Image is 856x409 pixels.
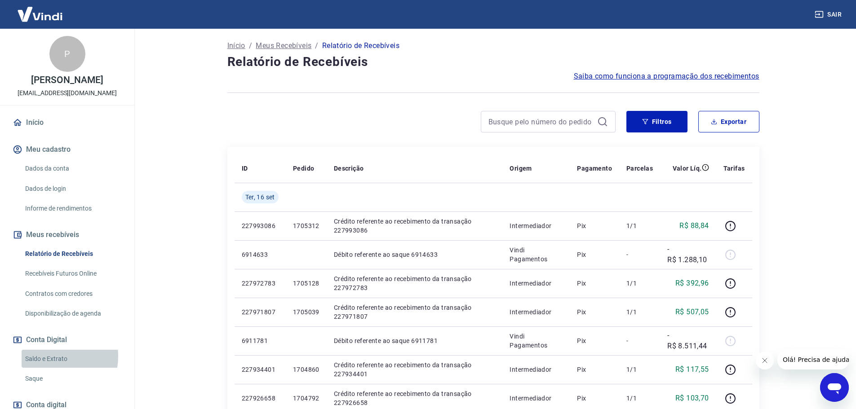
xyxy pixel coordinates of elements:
[245,193,275,202] span: Ter, 16 set
[334,303,496,321] p: Crédito referente ao recebimento da transação 227971807
[18,88,117,98] p: [EMAIL_ADDRESS][DOMAIN_NAME]
[22,264,124,283] a: Recebíveis Futuros Online
[49,36,85,72] div: P
[11,330,124,350] button: Conta Digital
[242,365,279,374] p: 227934401
[667,244,709,265] p: -R$ 1.288,10
[813,6,845,23] button: Sair
[510,246,563,264] p: Vindi Pagamentos
[293,308,319,317] p: 1705039
[22,199,124,218] a: Informe de rendimentos
[510,394,563,403] p: Intermediador
[242,279,279,288] p: 227972783
[626,221,653,230] p: 1/1
[11,0,69,28] img: Vindi
[334,274,496,292] p: Crédito referente ao recebimento da transação 227972783
[31,75,103,85] p: [PERSON_NAME]
[334,217,496,235] p: Crédito referente ao recebimento da transação 227993086
[22,369,124,388] a: Saque
[488,115,594,128] input: Busque pelo número do pedido
[22,245,124,263] a: Relatório de Recebíveis
[22,180,124,198] a: Dados de login
[293,164,314,173] p: Pedido
[5,6,75,13] span: Olá! Precisa de ajuda?
[577,250,612,259] p: Pix
[293,279,319,288] p: 1705128
[577,336,612,345] p: Pix
[293,365,319,374] p: 1704860
[626,308,653,317] p: 1/1
[334,336,496,345] p: Débito referente ao saque 6911781
[626,336,653,345] p: -
[756,352,774,369] iframe: Fechar mensagem
[675,278,709,289] p: R$ 392,96
[577,308,612,317] p: Pix
[510,365,563,374] p: Intermediador
[820,373,849,402] iframe: Botão para abrir a janela de mensagens
[675,307,709,317] p: R$ 507,05
[315,40,318,51] p: /
[227,40,245,51] a: Início
[242,164,248,173] p: ID
[510,332,563,350] p: Vindi Pagamentos
[227,53,759,71] h4: Relatório de Recebíveis
[626,365,653,374] p: 1/1
[577,221,612,230] p: Pix
[626,394,653,403] p: 1/1
[334,250,496,259] p: Débito referente ao saque 6914633
[673,164,702,173] p: Valor Líq.
[293,221,319,230] p: 1705312
[510,164,532,173] p: Origem
[11,225,124,245] button: Meus recebíveis
[22,159,124,178] a: Dados da conta
[626,111,687,132] button: Filtros
[22,304,124,323] a: Disponibilização de agenda
[242,336,279,345] p: 6911781
[574,71,759,82] a: Saiba como funciona a programação dos recebimentos
[334,361,496,378] p: Crédito referente ao recebimento da transação 227934401
[510,308,563,317] p: Intermediador
[675,393,709,404] p: R$ 103,70
[242,250,279,259] p: 6914633
[510,221,563,230] p: Intermediador
[626,279,653,288] p: 1/1
[675,364,709,375] p: R$ 117,55
[679,220,709,231] p: R$ 88,84
[11,113,124,132] a: Início
[22,285,124,303] a: Contratos com credores
[334,164,364,173] p: Descrição
[242,308,279,317] p: 227971807
[334,389,496,407] p: Crédito referente ao recebimento da transação 227926658
[22,350,124,368] a: Saldo e Extrato
[249,40,252,51] p: /
[242,394,279,403] p: 227926658
[510,279,563,288] p: Intermediador
[723,164,745,173] p: Tarifas
[577,279,612,288] p: Pix
[667,330,709,352] p: -R$ 8.511,44
[626,250,653,259] p: -
[626,164,653,173] p: Parcelas
[698,111,759,132] button: Exportar
[577,164,612,173] p: Pagamento
[256,40,311,51] a: Meus Recebíveis
[577,394,612,403] p: Pix
[777,350,849,369] iframe: Mensagem da empresa
[322,40,399,51] p: Relatório de Recebíveis
[11,140,124,159] button: Meu cadastro
[577,365,612,374] p: Pix
[242,221,279,230] p: 227993086
[293,394,319,403] p: 1704792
